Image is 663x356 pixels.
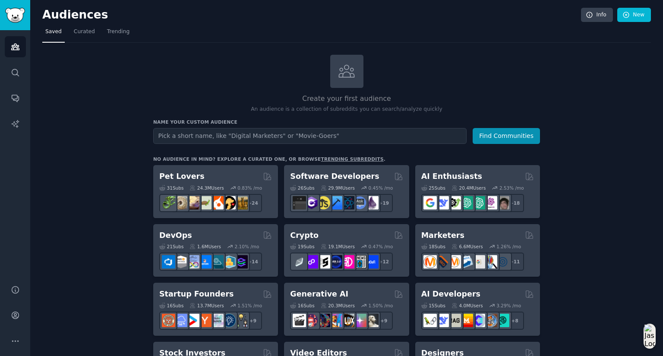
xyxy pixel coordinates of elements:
[186,196,199,209] img: leopardgeckos
[329,314,342,327] img: sdforall
[174,314,187,327] img: SaaS
[153,106,540,113] p: An audience is a collection of subreddits you can search/analyze quickly
[290,244,314,250] div: 19 Sub s
[222,314,236,327] img: Entrepreneurship
[329,255,342,269] img: web3
[317,196,330,209] img: learnjavascript
[321,156,383,162] a: trending subreddits
[234,314,248,327] img: growmybusiness
[421,289,480,300] h2: AI Developers
[484,196,497,209] img: OpenAIDev
[198,314,212,327] img: ycombinator
[472,314,485,327] img: OpenSourceAI
[210,255,224,269] img: platformengineering
[484,314,497,327] img: llmops
[74,28,95,36] span: Curated
[159,185,183,191] div: 31 Sub s
[436,196,449,209] img: DeepSeek
[448,255,461,269] img: AskMarketing
[421,171,482,182] h2: AI Enthusiasts
[496,314,509,327] img: AIDevelopersSociety
[290,303,314,309] div: 16 Sub s
[290,171,379,182] h2: Software Developers
[317,314,330,327] img: deepdream
[472,196,485,209] img: chatgpt_prompts_
[353,255,366,269] img: CryptoNews
[45,28,62,36] span: Saved
[107,28,129,36] span: Trending
[71,25,98,43] a: Curated
[365,255,379,269] img: defi_
[222,196,236,209] img: PetAdvice
[153,94,540,104] h2: Create your first audience
[210,314,224,327] img: indiehackers
[473,128,540,144] button: Find Communities
[496,303,521,309] div: 3.29 % /mo
[210,196,224,209] img: cockatiel
[423,255,437,269] img: content_marketing
[317,255,330,269] img: ethstaker
[159,171,205,182] h2: Pet Lovers
[237,185,262,191] div: 0.83 % /mo
[506,194,524,212] div: + 18
[305,255,318,269] img: 0xPolygon
[159,303,183,309] div: 16 Sub s
[293,255,306,269] img: ethfinance
[244,194,262,212] div: + 24
[451,185,486,191] div: 20.4M Users
[42,8,581,22] h2: Audiences
[448,314,461,327] img: Rag
[234,196,248,209] img: dogbreed
[421,230,464,241] h2: Marketers
[436,314,449,327] img: DeepSeek
[375,194,393,212] div: + 19
[159,230,192,241] h2: DevOps
[581,8,613,22] a: Info
[305,196,318,209] img: csharp
[460,255,473,269] img: Emailmarketing
[104,25,133,43] a: Trending
[421,244,445,250] div: 18 Sub s
[159,289,234,300] h2: Startup Founders
[159,244,183,250] div: 21 Sub s
[189,244,221,250] div: 1.6M Users
[451,303,483,309] div: 4.0M Users
[365,196,379,209] img: elixir
[341,314,354,327] img: FluxAI
[293,314,306,327] img: aivideo
[499,185,524,191] div: 2.53 % /mo
[423,314,437,327] img: LangChain
[496,255,509,269] img: OnlineMarketing
[189,303,224,309] div: 13.7M Users
[234,255,248,269] img: PlatformEngineers
[5,8,25,23] img: GummySearch logo
[617,8,651,22] a: New
[189,185,224,191] div: 24.3M Users
[365,314,379,327] img: DreamBooth
[290,230,319,241] h2: Crypto
[237,303,262,309] div: 1.51 % /mo
[321,303,355,309] div: 20.3M Users
[198,255,212,269] img: DevOpsLinks
[174,255,187,269] img: AWS_Certified_Experts
[293,196,306,209] img: software
[369,244,393,250] div: 0.47 % /mo
[506,253,524,271] div: + 11
[436,255,449,269] img: bigseo
[244,312,262,330] div: + 9
[329,196,342,209] img: iOSProgramming
[375,253,393,271] div: + 12
[460,196,473,209] img: chatgpt_promptDesign
[421,303,445,309] div: 15 Sub s
[290,185,314,191] div: 26 Sub s
[244,253,262,271] div: + 14
[153,128,467,144] input: Pick a short name, like "Digital Marketers" or "Movie-Goers"
[353,196,366,209] img: AskComputerScience
[341,255,354,269] img: defiblockchain
[222,255,236,269] img: aws_cdk
[186,314,199,327] img: startup
[235,244,259,250] div: 2.10 % /mo
[153,119,540,125] h3: Name your custom audience
[290,289,348,300] h2: Generative AI
[375,312,393,330] div: + 9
